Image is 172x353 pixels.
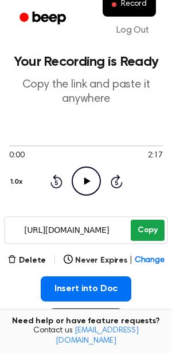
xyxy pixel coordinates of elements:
button: Insert into Doc [41,276,132,302]
button: 1.0x [9,172,26,192]
span: | [130,255,132,267]
h1: Your Recording is Ready [9,55,163,69]
a: Log Out [105,17,161,44]
a: Beep [11,7,76,30]
a: [EMAIL_ADDRESS][DOMAIN_NAME] [56,327,139,345]
span: 0:00 [9,150,24,162]
button: Delete [7,255,46,267]
span: 2:17 [148,150,163,162]
button: Copy [131,220,165,241]
button: Never Expires|Change [64,255,165,267]
span: Change [135,255,165,267]
p: Copy the link and paste it anywhere [9,78,163,106]
span: | [53,253,57,267]
span: Contact us [7,326,165,346]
